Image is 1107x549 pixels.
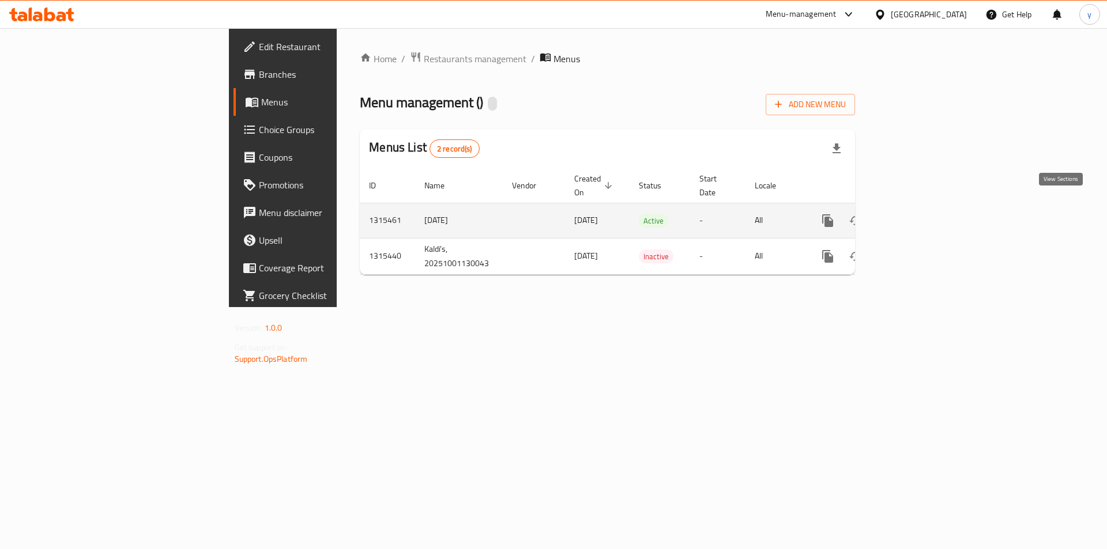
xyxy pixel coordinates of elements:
a: Coupons [234,143,414,171]
th: Actions [805,168,934,203]
span: Menu disclaimer [259,206,405,219]
span: [DATE] [574,213,598,228]
span: Restaurants management [424,52,526,66]
span: Name [424,179,460,192]
span: Grocery Checklist [259,289,405,302]
div: Export file [823,135,850,162]
span: Add New Menu [775,97,846,112]
span: Promotions [259,178,405,192]
td: All [745,238,805,274]
span: Locale [755,179,791,192]
span: Created On [574,172,616,199]
span: 1.0.0 [265,320,283,335]
button: more [814,207,842,234]
button: Add New Menu [766,94,855,115]
span: Branches [259,67,405,81]
button: more [814,243,842,270]
a: Edit Restaurant [234,33,414,60]
a: Menus [234,88,414,116]
span: Menus [261,95,405,109]
nav: breadcrumb [360,51,855,66]
td: All [745,203,805,238]
div: Menu-management [766,7,837,21]
a: Menu disclaimer [234,199,414,226]
span: Menu management ( ) [360,89,483,115]
a: Support.OpsPlatform [235,351,308,366]
span: [DATE] [574,248,598,263]
td: - [690,203,745,238]
span: Inactive [639,250,673,263]
a: Coverage Report [234,254,414,282]
a: Choice Groups [234,116,414,143]
span: y [1087,8,1091,21]
a: Branches [234,60,414,88]
span: Get support on: [235,340,288,355]
span: Coupons [259,150,405,164]
h2: Menus List [369,139,479,158]
span: Version: [235,320,263,335]
span: Vendor [512,179,551,192]
span: Coverage Report [259,261,405,275]
td: - [690,238,745,274]
a: Promotions [234,171,414,199]
span: Edit Restaurant [259,40,405,54]
span: Start Date [699,172,732,199]
a: Restaurants management [410,51,526,66]
li: / [531,52,535,66]
a: Upsell [234,226,414,254]
div: Total records count [430,139,480,158]
button: Change Status [842,243,869,270]
span: Status [639,179,676,192]
span: ID [369,179,391,192]
span: Menus [553,52,580,66]
a: Grocery Checklist [234,282,414,309]
td: [DATE] [415,203,503,238]
span: Choice Groups [259,123,405,137]
span: 2 record(s) [430,143,479,154]
table: enhanced table [360,168,934,275]
td: Kaldi’s, 20251001130043 [415,238,503,274]
span: Active [639,214,668,228]
div: [GEOGRAPHIC_DATA] [891,8,967,21]
span: Upsell [259,233,405,247]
